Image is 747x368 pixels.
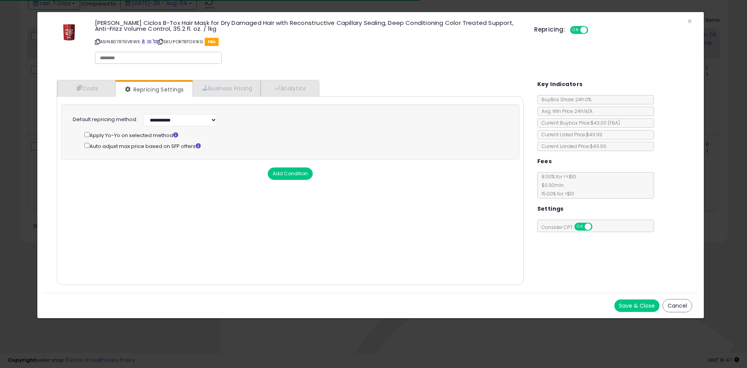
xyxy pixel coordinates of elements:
[205,38,219,46] span: FBA
[608,120,620,126] span: ( FBA )
[116,82,192,97] a: Repricing Settings
[537,157,552,166] h5: Fees
[261,80,318,96] a: Analytics
[534,26,565,33] h5: Repricing:
[538,173,576,197] span: 8.00 % for <= $10
[95,35,523,48] p: ASIN: B07RT6VRWX | SKU: PORTBTOX1KG
[95,20,523,32] h3: [PERSON_NAME] Ciclos B-Tox Hair Mask for Dry Damaged Hair with Reconstructive Capillary Sealing, ...
[591,224,603,230] span: OFF
[84,130,507,139] div: Apply Yo-Yo on selected method
[537,204,564,214] h5: Settings
[587,27,600,33] span: OFF
[538,224,603,231] span: Consider CPT:
[538,182,564,188] span: $0.30 min
[538,143,606,150] span: Current Landed Price: $49.99
[538,131,602,138] span: Current Listed Price: $49.99
[57,80,116,96] a: Costs
[58,20,81,43] img: 31fT-f7wqBL._SL60_.jpg
[84,141,507,150] div: Auto adjust max price based on SFP offers
[141,39,146,45] a: BuyBox page
[73,116,137,123] label: Default repricing method:
[571,27,580,33] span: ON
[575,224,585,230] span: ON
[538,120,620,126] span: Current Buybox Price:
[268,167,313,180] button: Add Condition
[193,80,261,96] a: Business Pricing
[538,108,593,114] span: Avg. Win Price 24h: N/A
[687,16,692,27] span: ×
[591,120,620,126] span: $43.00
[147,39,151,45] a: All offer listings
[538,190,574,197] span: 15.00 % for > $10
[537,79,583,89] h5: Key Indicators
[538,96,591,103] span: BuyBox Share 24h: 0%
[153,39,157,45] a: Your listing only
